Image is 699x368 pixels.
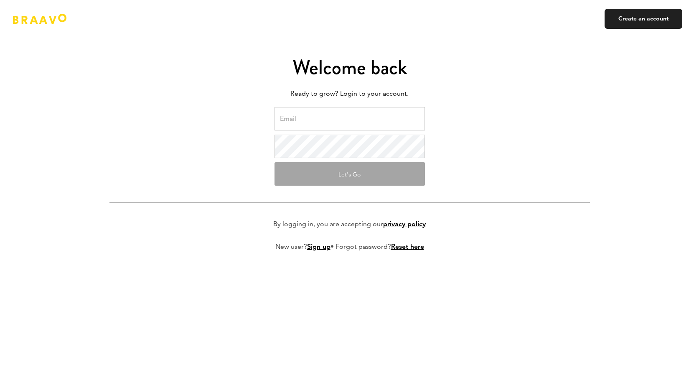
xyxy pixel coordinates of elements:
[292,53,407,82] span: Welcome back
[391,244,424,250] a: Reset here
[307,244,330,250] a: Sign up
[275,107,425,130] input: Email
[109,88,590,100] p: Ready to grow? Login to your account.
[383,221,426,228] a: privacy policy
[273,220,426,230] p: By logging in, you are accepting our
[275,242,424,252] p: New user? • Forgot password?
[275,162,425,186] button: Let's Go
[605,9,682,29] a: Create an account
